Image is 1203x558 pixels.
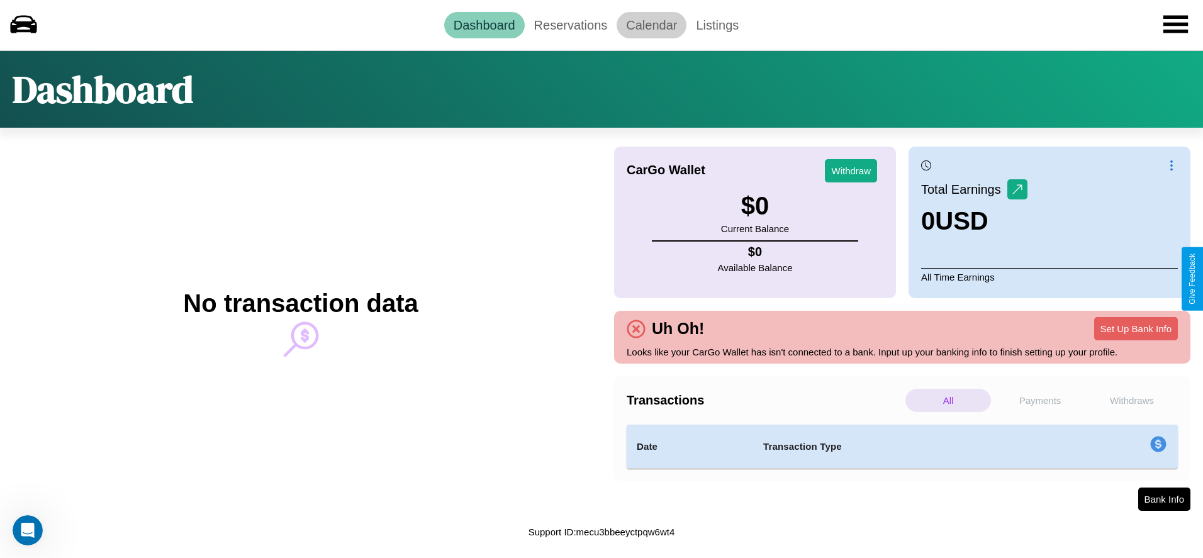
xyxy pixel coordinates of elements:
[763,439,1048,454] h4: Transaction Type
[1089,389,1175,412] p: Withdraws
[921,207,1027,235] h3: 0 USD
[686,12,748,38] a: Listings
[13,64,193,115] h1: Dashboard
[627,393,902,408] h4: Transactions
[637,439,743,454] h4: Date
[525,12,617,38] a: Reservations
[721,220,789,237] p: Current Balance
[646,320,710,338] h4: Uh Oh!
[718,259,793,276] p: Available Balance
[1138,488,1190,511] button: Bank Info
[718,245,793,259] h4: $ 0
[905,389,991,412] p: All
[183,289,418,318] h2: No transaction data
[627,163,705,177] h4: CarGo Wallet
[627,425,1178,469] table: simple table
[921,178,1007,201] p: Total Earnings
[825,159,877,182] button: Withdraw
[921,268,1178,286] p: All Time Earnings
[13,515,43,545] iframe: Intercom live chat
[529,523,675,540] p: Support ID: mecu3bbeeyctpqw6wt4
[444,12,525,38] a: Dashboard
[997,389,1083,412] p: Payments
[627,343,1178,360] p: Looks like your CarGo Wallet has isn't connected to a bank. Input up your banking info to finish ...
[1094,317,1178,340] button: Set Up Bank Info
[1188,254,1197,304] div: Give Feedback
[721,192,789,220] h3: $ 0
[617,12,686,38] a: Calendar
